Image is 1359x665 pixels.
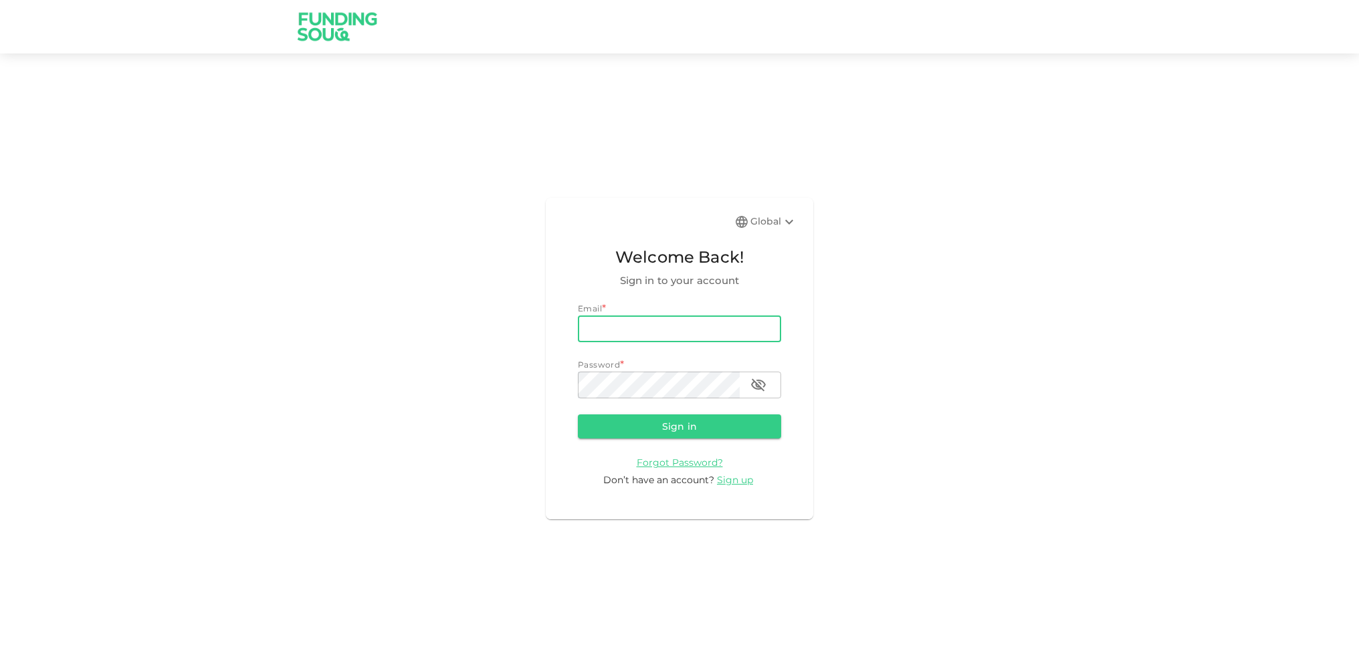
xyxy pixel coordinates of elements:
[603,474,714,486] span: Don’t have an account?
[750,214,797,230] div: Global
[578,372,740,398] input: password
[578,273,781,289] span: Sign in to your account
[578,245,781,270] span: Welcome Back!
[637,456,723,469] a: Forgot Password?
[717,474,753,486] span: Sign up
[578,360,620,370] span: Password
[578,414,781,438] button: Sign in
[578,303,602,313] span: Email
[578,315,781,342] input: email
[637,456,723,469] span: Forgot Password?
